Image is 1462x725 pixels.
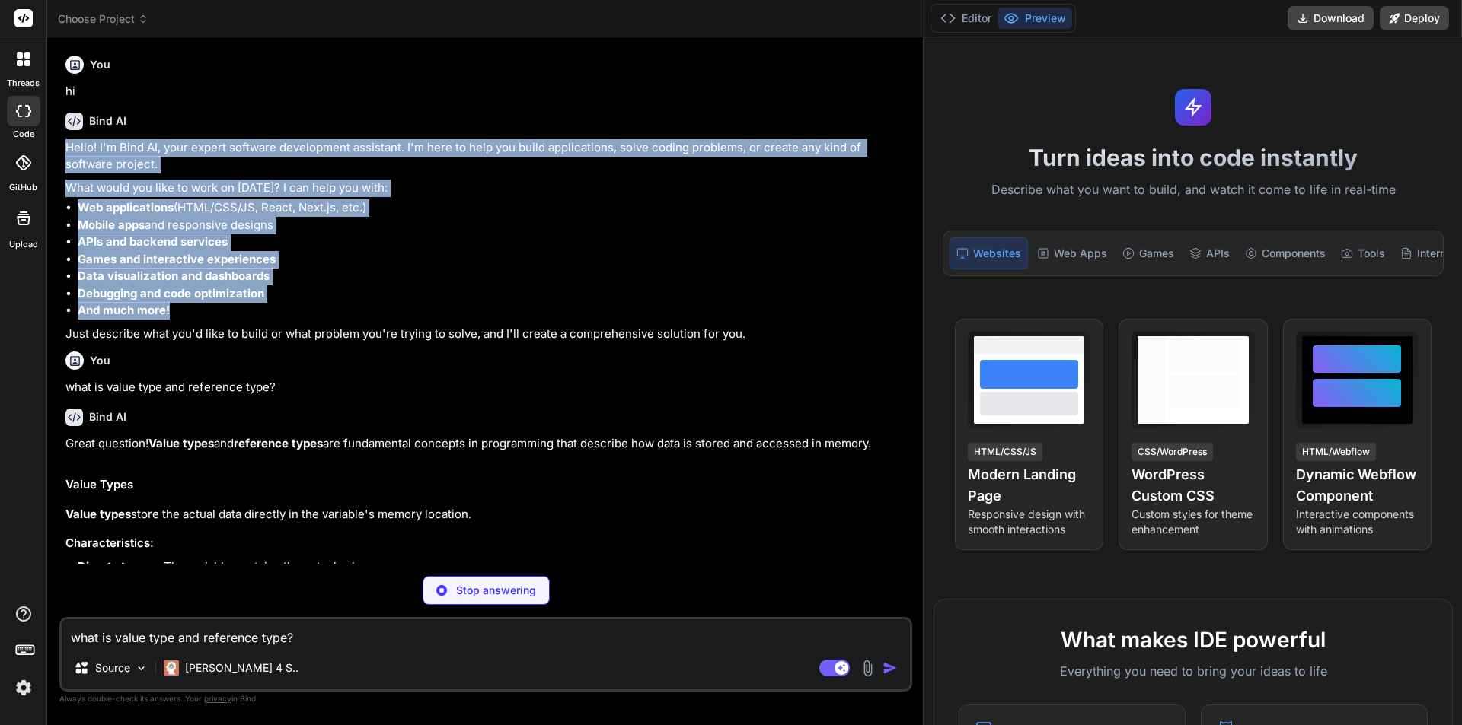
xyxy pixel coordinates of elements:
[65,326,909,343] p: Just describe what you'd like to build or what problem you're trying to solve, and I'll create a ...
[11,675,37,701] img: settings
[959,662,1428,680] p: Everything you need to bring your ideas to life
[78,252,276,266] strong: Games and interactive experiences
[58,11,148,27] span: Choose Project
[1335,237,1391,269] div: Tools
[234,436,323,450] strong: reference types
[78,303,170,317] strong: And much more!
[78,558,909,576] li: : The variable contains the actual value
[78,559,158,574] strong: Direct storage
[65,180,909,197] p: What would you like to work on [DATE]? I can help you with:
[934,8,998,29] button: Editor
[204,694,231,703] span: privacy
[883,660,898,676] img: icon
[148,436,214,450] strong: Value types
[456,583,536,598] p: Stop answering
[78,218,145,232] strong: Mobile apps
[968,443,1042,461] div: HTML/CSS/JS
[959,624,1428,656] h2: What makes IDE powerful
[13,128,34,141] label: code
[1380,6,1449,30] button: Deploy
[934,180,1453,200] p: Describe what you want to build, and watch it come to life in real-time
[1132,464,1254,507] h4: WordPress Custom CSS
[65,83,909,100] p: hi
[89,409,126,425] h6: Bind AI
[65,507,131,521] strong: Value types
[968,464,1090,507] h4: Modern Landing Page
[164,660,179,676] img: Claude 4 Sonnet
[859,660,876,677] img: attachment
[135,662,148,675] img: Pick Models
[9,181,37,194] label: GitHub
[59,692,912,706] p: Always double-check its answers. Your in Bind
[998,8,1072,29] button: Preview
[78,199,909,217] li: (HTML/CSS/JS, React, Next.js, etc.)
[65,476,909,494] h2: Value Types
[90,353,110,368] h6: You
[1132,507,1254,537] p: Custom styles for theme enhancement
[1031,237,1113,269] div: Web Apps
[950,237,1028,269] div: Websites
[185,660,298,676] p: [PERSON_NAME] 4 S..
[1296,443,1376,461] div: HTML/Webflow
[65,379,909,396] p: what is value type and reference type?
[65,435,909,453] p: Great question! and are fundamental concepts in programming that describe how data is stored and ...
[90,57,110,72] h6: You
[78,217,909,234] li: and responsive designs
[1183,237,1236,269] div: APIs
[1116,237,1180,269] div: Games
[65,139,909,173] p: Hello! I'm Bind AI, your expert software development assistant. I'm here to help you build applic...
[78,286,264,300] strong: Debugging and code optimization
[78,200,174,215] strong: Web applications
[65,535,909,552] h3: Characteristics:
[95,660,130,676] p: Source
[78,269,270,283] strong: Data visualization and dashboards
[968,507,1090,537] p: Responsive design with smooth interactions
[1296,464,1419,507] h4: Dynamic Webflow Component
[7,77,40,90] label: threads
[65,506,909,523] p: store the actual data directly in the variable's memory location.
[1132,443,1213,461] div: CSS/WordPress
[1288,6,1374,30] button: Download
[78,234,228,249] strong: APIs and backend services
[9,238,38,251] label: Upload
[934,144,1453,171] h1: Turn ideas into code instantly
[1239,237,1332,269] div: Components
[89,113,126,129] h6: Bind AI
[1296,507,1419,537] p: Interactive components with animations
